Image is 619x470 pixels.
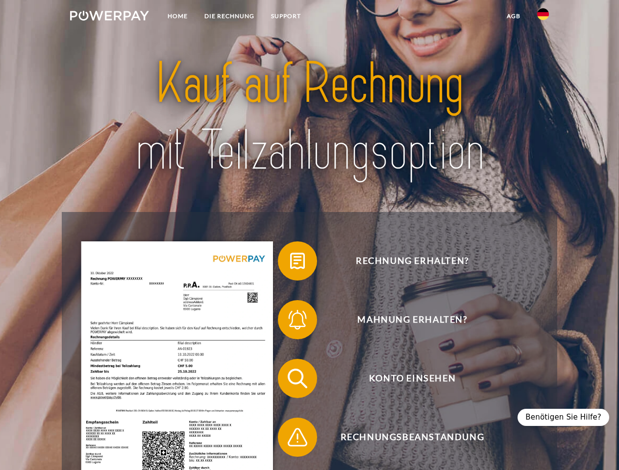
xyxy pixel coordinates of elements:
span: Mahnung erhalten? [292,300,532,339]
a: agb [498,7,529,25]
img: qb_bell.svg [285,307,310,332]
a: Home [159,7,196,25]
button: Mahnung erhalten? [278,300,533,339]
button: Konto einsehen [278,359,533,398]
img: title-powerpay_de.svg [94,47,525,188]
span: Rechnung erhalten? [292,241,532,281]
img: logo-powerpay-white.svg [70,11,149,21]
button: Rechnung erhalten? [278,241,533,281]
img: qb_warning.svg [285,425,310,449]
span: Rechnungsbeanstandung [292,418,532,457]
a: SUPPORT [263,7,309,25]
img: qb_bill.svg [285,249,310,273]
div: Benötigen Sie Hilfe? [518,409,609,426]
a: DIE RECHNUNG [196,7,263,25]
span: Konto einsehen [292,359,532,398]
img: de [537,8,549,20]
img: qb_search.svg [285,366,310,391]
button: Rechnungsbeanstandung [278,418,533,457]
